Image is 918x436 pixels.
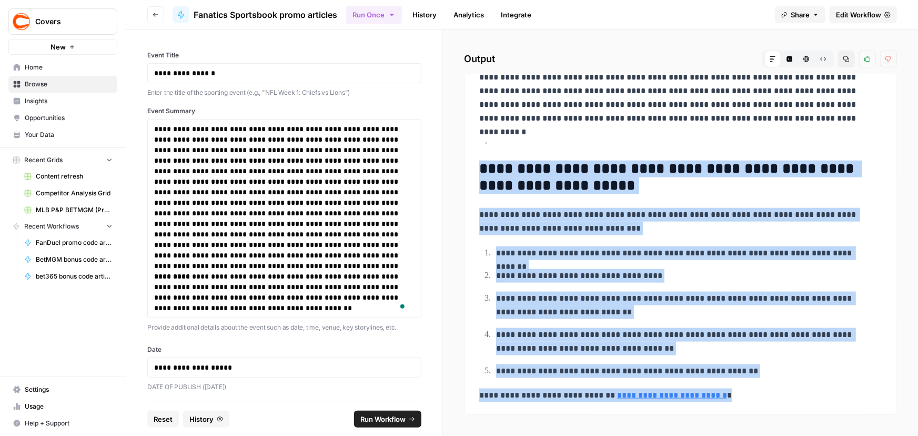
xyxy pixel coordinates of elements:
span: Fanatics Sportsbook promo articles [194,8,337,21]
div: To enrich screen reader interactions, please activate Accessibility in Grammarly extension settings [154,124,415,313]
a: Usage [8,398,117,415]
span: Edit Workflow [836,9,881,20]
span: bet365 bonus code articles [36,272,113,281]
label: Event Title [147,51,421,60]
a: Settings [8,381,117,398]
button: History [183,411,229,428]
span: Run Workflow [360,414,406,424]
button: Run Once [346,6,402,24]
span: Home [25,63,113,72]
a: Your Data [8,126,117,143]
a: Edit Workflow [830,6,897,23]
span: Competitor Analysis Grid [36,189,113,198]
a: bet365 bonus code articles [19,268,117,285]
p: DATE OF PUBLISH ([DATE]) [147,382,421,392]
button: Workspace: Covers [8,8,117,35]
button: Run Workflow [354,411,421,428]
span: Recent Grids [24,155,63,165]
label: Event Summary [147,106,421,116]
p: Provide additional details about the event such as date, time, venue, key storylines, etc. [147,322,421,333]
span: Covers [35,16,99,27]
span: FanDuel promo code articles [36,238,113,247]
a: Browse [8,76,117,93]
label: Date [147,345,421,354]
a: FanDuel promo code articles [19,234,117,251]
button: New [8,39,117,55]
span: Opportunities [25,113,113,123]
button: Help + Support [8,415,117,432]
span: New [51,42,66,52]
a: Competitor Analysis Grid [19,185,117,202]
a: Insights [8,93,117,110]
span: Usage [25,402,113,411]
button: Recent Workflows [8,219,117,234]
h2: Output [464,51,897,67]
button: Share [775,6,825,23]
a: Analytics [447,6,490,23]
a: BetMGM bonus code articles [19,251,117,268]
p: Enter the title of the sporting event (e.g., "NFL Week 1: Chiefs vs Lions") [147,87,421,98]
a: Home [8,59,117,76]
button: Reset [147,411,179,428]
span: Share [791,9,810,20]
span: BetMGM bonus code articles [36,255,113,264]
a: Fanatics Sportsbook promo articles [173,6,337,23]
span: Help + Support [25,419,113,428]
span: Settings [25,385,113,394]
span: Recent Workflows [24,222,79,231]
button: Recent Grids [8,152,117,168]
a: History [406,6,443,23]
a: Content refresh [19,168,117,185]
span: History [189,414,214,424]
span: Content refresh [36,172,113,181]
span: Reset [154,414,173,424]
span: Insights [25,96,113,106]
a: Integrate [495,6,538,23]
a: MLB P&P BETMGM (Production) Grid (1) [19,202,117,219]
span: Your Data [25,130,113,140]
a: Opportunities [8,110,117,126]
span: Browse [25,80,113,89]
span: MLB P&P BETMGM (Production) Grid (1) [36,205,113,215]
img: Covers Logo [12,12,31,31]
